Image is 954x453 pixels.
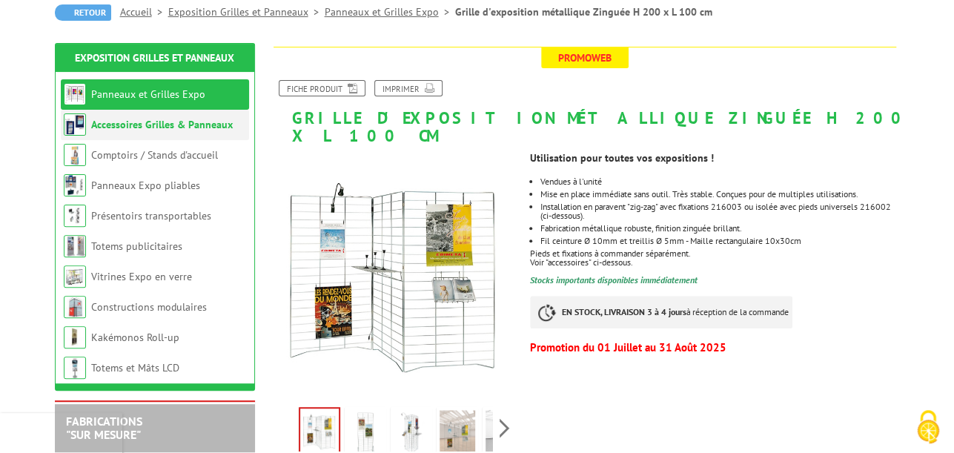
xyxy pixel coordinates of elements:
img: Vitrines Expo en verre [64,265,86,288]
p: Pieds et fixations à commander séparément. Voir "accessoires" ci-dessous. [530,249,899,267]
img: panneaux_et_grilles_216008.jpg [270,152,520,402]
a: Panneaux et Grilles Expo [91,87,205,101]
a: Exposition Grilles et Panneaux [168,5,325,19]
img: Accessoires Grilles & Panneaux [64,113,86,136]
button: Cookies (fenêtre modale) [902,403,954,453]
img: Cookies (fenêtre modale) [910,409,947,446]
img: Présentoirs transportables [64,205,86,227]
a: Panneaux Expo pliables [91,179,200,192]
a: Accueil [120,5,168,19]
p: Promotion du 01 Juillet au 31 Août 2025 [530,343,899,352]
p: Mise en place immédiate sans outil. Très stable. Conçues pour de multiples utilisations. [540,190,899,199]
span: Next [497,416,511,440]
p: Utilisation pour toutes vos expositions ! [530,153,899,162]
a: Accessoires Grilles & Panneaux [91,118,233,131]
a: Imprimer [374,80,443,96]
li: Fil ceinture Ø 10mm et treillis Ø 5mm - Maille rectangulaire 10x30cm [540,237,899,245]
img: Panneaux Expo pliables [64,174,86,196]
font: Stocks importants disponibles immédiatement [530,274,698,285]
a: Totems publicitaires [91,239,182,253]
a: Constructions modulaires [91,300,207,314]
a: Présentoirs transportables [91,209,211,222]
img: Panneaux et Grilles Expo [64,83,86,105]
img: Comptoirs / Stands d'accueil [64,144,86,166]
a: Totems et Mâts LCD [91,361,179,374]
p: Fabrication métallique robuste, finition zinguée brillant. [540,224,899,233]
p: Installation en paravent "zig-zag" avec fixations 216003 ou isolée avec pieds universels 216002 (... [540,202,899,220]
li: Grille d'exposition métallique Zinguée H 200 x L 100 cm [455,4,712,19]
a: Kakémonos Roll-up [91,331,179,344]
strong: EN STOCK, LIVRAISON 3 à 4 jours [562,306,686,317]
a: Exposition Grilles et Panneaux [75,51,234,65]
img: Kakémonos Roll-up [64,326,86,348]
a: Vitrines Expo en verre [91,270,192,283]
a: Fiche produit [279,80,365,96]
li: Vendues à l'unité [540,177,899,186]
img: Constructions modulaires [64,296,86,318]
a: Comptoirs / Stands d'accueil [91,148,218,162]
img: Totems publicitaires [64,235,86,257]
span: Promoweb [541,47,629,68]
a: Retour [55,4,111,21]
img: Totems et Mâts LCD [64,357,86,379]
p: à réception de la commande [530,296,792,328]
a: Panneaux et Grilles Expo [325,5,455,19]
